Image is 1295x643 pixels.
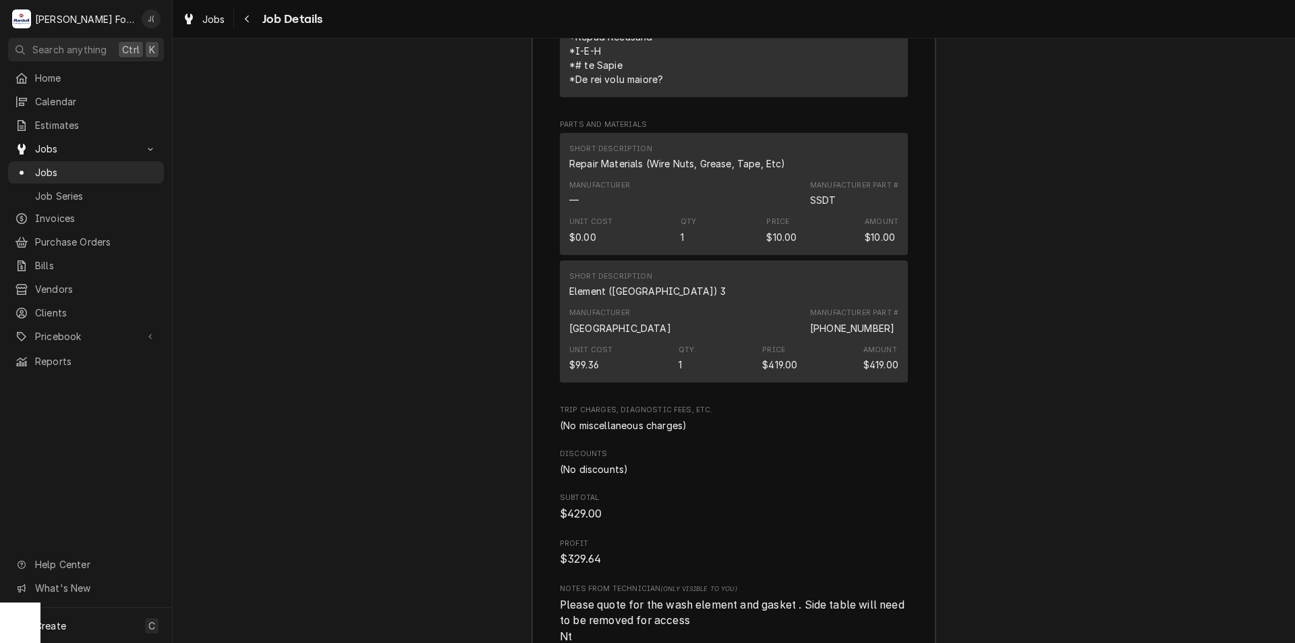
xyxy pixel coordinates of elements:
a: Estimates [8,114,164,136]
div: Price [766,230,797,244]
div: Cost [569,230,596,244]
div: Part Number [810,180,898,207]
div: J( [142,9,161,28]
div: Short Description [569,157,786,171]
div: Quantity [679,358,682,372]
span: $329.64 [560,553,601,565]
div: Line Item [560,260,908,383]
a: Clients [8,302,164,324]
div: Manufacturer Part # [810,308,898,318]
span: Ctrl [122,43,140,57]
span: Job Series [35,189,157,203]
span: K [149,43,155,57]
div: Part Number [810,193,836,207]
span: C [148,619,155,633]
div: Parts and Materials [560,119,908,388]
div: Short Description [569,144,652,155]
span: Home [35,71,157,85]
div: Manufacturer [569,180,630,207]
div: Qty. [679,345,697,356]
div: Short Description [569,271,652,282]
div: Amount [863,358,898,372]
div: Line Item [560,133,908,255]
div: Subtotal [560,493,908,522]
span: Profit [560,551,908,567]
a: Go to Jobs [8,138,164,160]
a: Job Series [8,185,164,207]
div: Manufacturer [569,308,671,335]
a: Go to Help Center [8,553,164,576]
a: Purchase Orders [8,231,164,253]
div: Short Description [569,271,726,298]
div: Jeff Debigare (109)'s Avatar [142,9,161,28]
div: Amount [863,345,897,356]
div: Amount [865,217,898,244]
span: Bills [35,258,157,273]
span: Purchase Orders [35,235,157,249]
div: Qty. [681,217,699,227]
span: Vendors [35,282,157,296]
div: [PERSON_NAME] Food Equipment Service [35,12,134,26]
span: Notes from Technician [560,584,908,594]
div: Parts and Materials List [560,133,908,389]
div: Part Number [810,308,898,335]
span: Jobs [202,12,225,26]
span: Create [35,620,66,632]
div: Amount [865,230,895,244]
div: Unit Cost [569,217,612,227]
span: Job Details [258,10,323,28]
div: Marshall Food Equipment Service's Avatar [12,9,31,28]
span: Help Center [35,557,156,571]
div: Profit [560,538,908,567]
div: Quantity [679,345,697,372]
div: Amount [865,217,898,227]
div: Manufacturer [569,180,630,191]
span: Calendar [35,94,157,109]
div: Part Number [810,321,894,335]
span: What's New [35,581,156,595]
span: Subtotal [560,493,908,503]
div: Price [762,345,797,372]
a: Home [8,67,164,89]
div: Price [766,217,789,227]
div: Amount [863,345,898,372]
a: Jobs [177,8,231,30]
a: Invoices [8,207,164,229]
div: Manufacturer [569,193,579,207]
div: Short Description [569,144,786,171]
button: Navigate back [237,8,258,30]
button: Search anythingCtrlK [8,38,164,61]
span: Discounts [560,449,908,459]
a: Vendors [8,278,164,300]
a: Reports [8,350,164,372]
a: Go to What's New [8,577,164,599]
a: Go to Pricebook [8,325,164,347]
div: M [12,9,31,28]
div: Cost [569,345,612,372]
div: Price [766,217,797,244]
div: Quantity [681,217,699,244]
div: Unit Cost [569,345,612,356]
div: Short Description [569,284,726,298]
div: Price [762,358,797,372]
span: Pricebook [35,329,137,343]
div: Discounts List [560,462,908,476]
div: Price [762,345,785,356]
span: Trip Charges, Diagnostic Fees, etc. [560,405,908,416]
div: Cost [569,217,612,244]
span: Jobs [35,142,137,156]
span: Parts and Materials [560,119,908,130]
span: Reports [35,354,157,368]
div: Manufacturer [569,321,671,335]
div: Discounts [560,449,908,476]
a: Jobs [8,161,164,184]
span: (Only Visible to You) [660,585,737,592]
span: Estimates [35,118,157,132]
div: Trip Charges, Diagnostic Fees, etc. List [560,418,908,432]
span: Profit [560,538,908,549]
a: Bills [8,254,164,277]
div: Trip Charges, Diagnostic Fees, etc. [560,405,908,432]
span: Clients [35,306,157,320]
div: Manufacturer [569,308,630,318]
span: $429.00 [560,507,602,520]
